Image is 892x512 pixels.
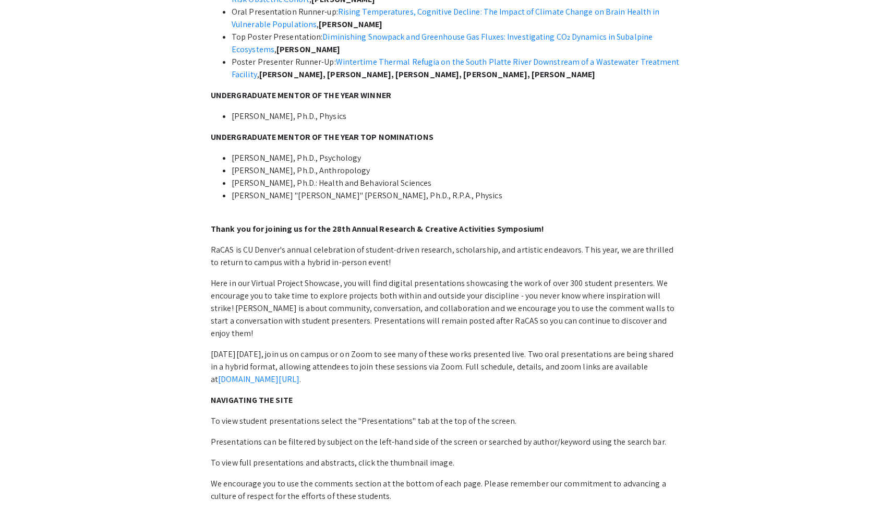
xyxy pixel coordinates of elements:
[232,56,681,81] li: Poster Presenter Runner-Up: ,
[211,348,681,386] p: [DATE][DATE], join us on campus or on Zoom to see many of these works presented live. Two oral pr...
[211,395,293,406] strong: NAVIGATING THE SITE
[211,244,681,269] p: RaCAS is CU Denver's annual celebration of student-driven research, scholarship, and artistic end...
[232,152,681,164] li: [PERSON_NAME], Ph.D., Psychology
[232,189,681,215] li: [PERSON_NAME] "[PERSON_NAME]" [PERSON_NAME], Ph.D., R.P.A., Physics
[232,110,681,123] li: [PERSON_NAME], Ph.D., Physics
[232,31,653,55] a: Diminishing Snowpack and Greenhouse Gas Fluxes: Investigating CO₂ Dynamics in Subalpine Ecosystems
[211,277,681,340] p: Here in our Virtual Project Showcase, you will find digital presentations showcasing the work of ...
[211,478,681,503] p: We encourage you to use the comments section at the bottom of each page. Please remember our comm...
[232,164,681,177] li: [PERSON_NAME], Ph.D., Anthropology
[211,415,681,427] p: To view student presentations select the "Presentations" tab at the top of the screen.
[232,177,681,189] li: [PERSON_NAME], Ph.D.: Health and Behavioral Sciences
[276,44,340,55] strong: [PERSON_NAME]
[232,6,660,30] a: Rising Temperatures, Cognitive Decline: The Impact of Climate Change on Brain Health in Vulnerabl...
[8,465,44,504] iframe: Chat
[232,56,680,80] a: Wintertime Thermal Refugia on the South Platte River Downstream of a Wastewater Treatment Facility
[232,6,681,31] li: Oral Presentation Runner-up: ,
[211,132,433,142] strong: UNDERGRADUATE MENTOR OF THE YEAR TOP NOMINATIONS
[319,19,382,30] strong: [PERSON_NAME]
[232,31,681,56] li: Top Poster Presentation: ,
[211,223,545,234] strong: Thank you for joining us for the 28th Annual Research & Creative Activities Symposium!
[218,374,299,385] a: [DOMAIN_NAME][URL]
[211,90,391,101] strong: UNDERGRADUATE MENTOR OF THE YEAR WINNER
[211,436,681,448] p: Presentations can be filtered by subject on the left-hand side of the screen or searched by autho...
[259,69,595,80] strong: [PERSON_NAME], [PERSON_NAME], [PERSON_NAME], [PERSON_NAME], [PERSON_NAME]
[211,457,681,469] p: To view full presentations and abstracts, click the thumbnail image.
